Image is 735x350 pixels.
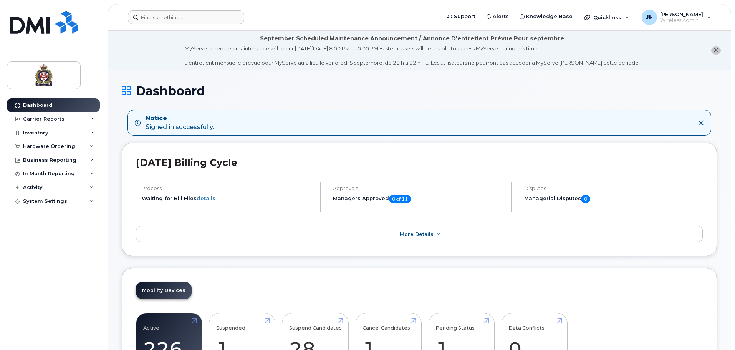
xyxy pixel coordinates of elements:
[146,114,214,132] div: Signed in successfully.
[333,195,505,203] h5: Managers Approved
[400,231,434,237] span: More Details
[136,282,192,299] a: Mobility Devices
[122,84,717,98] h1: Dashboard
[142,186,313,191] h4: Process
[146,114,214,123] strong: Notice
[260,35,564,43] div: September Scheduled Maintenance Announcement / Annonce D'entretient Prévue Pour septembre
[581,195,590,203] span: 0
[711,46,721,55] button: close notification
[197,195,215,201] a: details
[524,186,703,191] h4: Disputes
[136,157,703,168] h2: [DATE] Billing Cycle
[333,186,505,191] h4: Approvals
[185,45,640,66] div: MyServe scheduled maintenance will occur [DATE][DATE] 8:00 PM - 10:00 PM Eastern. Users will be u...
[389,195,411,203] span: 0 of 11
[524,195,703,203] h5: Managerial Disputes
[142,195,313,202] li: Waiting for Bill Files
